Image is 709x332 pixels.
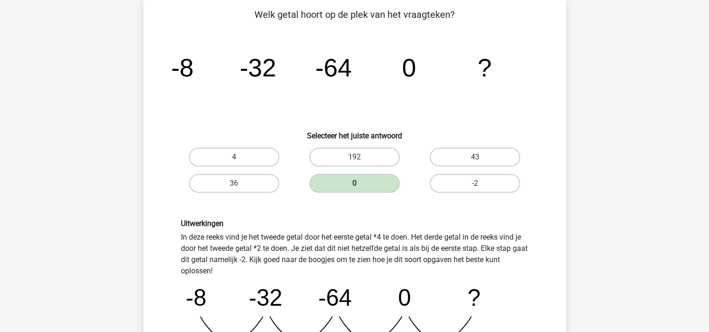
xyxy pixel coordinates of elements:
tspan: -64 [318,285,351,310]
tspan: -8 [186,285,206,310]
label: 4 [189,148,279,166]
label: 0 [309,174,400,193]
tspan: ? [478,53,492,82]
h6: Uitwerkingen [181,219,529,228]
p: Welk getal hoort op de plek van het vraagteken? [158,8,551,22]
tspan: -32 [239,53,276,82]
tspan: -32 [249,285,282,310]
h6: Selecteer het juiste antwoord [158,124,551,140]
label: 36 [189,174,279,193]
tspan: 0 [402,53,416,82]
label: -2 [430,174,520,193]
label: 43 [430,148,520,166]
tspan: ? [468,285,481,310]
tspan: -8 [171,53,194,82]
tspan: 0 [398,285,411,310]
label: 192 [309,148,400,166]
tspan: -64 [315,53,351,82]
